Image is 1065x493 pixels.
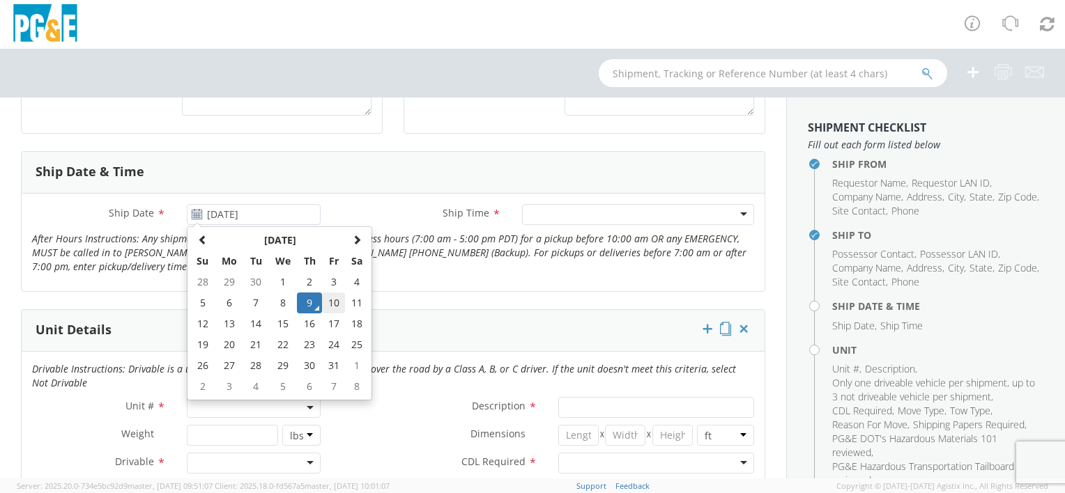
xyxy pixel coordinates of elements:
[244,334,268,355] td: 21
[345,251,369,272] th: Sa
[215,355,244,376] td: 27
[832,301,1044,311] h4: Ship Date & Time
[920,247,1000,261] li: ,
[345,376,369,397] td: 8
[115,455,154,468] span: Drivable
[36,165,144,179] h3: Ship Date & Time
[652,425,693,446] input: Height
[880,319,923,332] span: Ship Time
[576,480,606,491] a: Support
[891,275,919,288] span: Phone
[322,292,346,313] td: 10
[836,480,1048,492] span: Copyright © [DATE]-[DATE] Agistix Inc., All Rights Reserved
[912,176,992,190] li: ,
[948,190,966,204] li: ,
[832,275,888,289] li: ,
[215,334,244,355] td: 20
[345,355,369,376] td: 1
[832,204,886,217] span: Site Contact
[832,432,997,459] span: PG&E DOT's Hazardous Materials 101 reviewed
[470,427,526,440] span: Dimensions
[998,190,1037,203] span: Zip Code
[948,190,964,203] span: City
[472,399,526,412] span: Description
[970,190,993,203] span: State
[322,355,346,376] td: 31
[998,261,1039,275] li: ,
[190,355,215,376] td: 26
[832,159,1044,169] h4: Ship From
[244,251,268,272] th: Tu
[913,418,1027,432] li: ,
[891,204,919,217] span: Phone
[36,323,112,337] h3: Unit Details
[832,460,1041,487] li: ,
[865,362,917,376] li: ,
[443,206,489,219] span: Ship Time
[345,334,369,355] td: 25
[558,425,599,446] input: Length
[297,334,321,355] td: 23
[244,376,268,397] td: 4
[121,427,154,440] span: Weight
[832,190,903,204] li: ,
[190,272,215,292] td: 28
[268,313,298,334] td: 15
[10,4,80,45] img: pge-logo-06675f144f4cfa6a6814.png
[17,480,213,491] span: Server: 2025.20.0-734e5bc92d9
[599,59,947,87] input: Shipment, Tracking or Reference Number (at least 4 chars)
[970,190,995,204] li: ,
[832,176,908,190] li: ,
[907,261,944,275] li: ,
[907,190,942,203] span: Address
[605,425,645,446] input: Width
[345,313,369,334] td: 18
[190,376,215,397] td: 2
[970,261,995,275] li: ,
[832,376,1041,404] li: ,
[832,247,917,261] li: ,
[808,138,1044,152] span: Fill out each form listed below
[32,232,746,273] i: After Hours Instructions: Any shipment request submitted after normal business hours (7:00 am - 5...
[950,404,993,418] li: ,
[128,480,213,491] span: master, [DATE] 09:51:07
[297,272,321,292] td: 2
[190,334,215,355] td: 19
[215,376,244,397] td: 3
[352,235,362,244] span: Next Month
[268,334,298,355] td: 22
[215,230,345,251] th: Select Month
[268,355,298,376] td: 29
[268,376,298,397] td: 5
[109,206,154,219] span: Ship Date
[244,292,268,313] td: 7
[832,319,875,332] span: Ship Date
[190,313,215,334] td: 12
[297,313,321,334] td: 16
[907,190,944,204] li: ,
[920,247,998,260] span: Possessor LAN ID
[297,251,321,272] th: Th
[832,404,892,417] span: CDL Required
[345,292,369,313] td: 11
[615,480,650,491] a: Feedback
[948,261,964,274] span: City
[345,272,369,292] td: 4
[832,376,1035,403] span: Only one driveable vehicle per shipment, up to 3 not driveable vehicle per shipment
[832,275,886,288] span: Site Contact
[808,120,926,135] strong: Shipment Checklist
[322,272,346,292] td: 3
[832,404,894,418] li: ,
[297,376,321,397] td: 6
[244,355,268,376] td: 28
[832,362,861,376] li: ,
[998,190,1039,204] li: ,
[125,399,154,412] span: Unit #
[190,251,215,272] th: Su
[599,425,606,446] span: X
[865,362,915,375] span: Description
[268,272,298,292] td: 1
[832,362,859,375] span: Unit #
[832,230,1044,240] h4: Ship To
[832,176,906,189] span: Requestor Name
